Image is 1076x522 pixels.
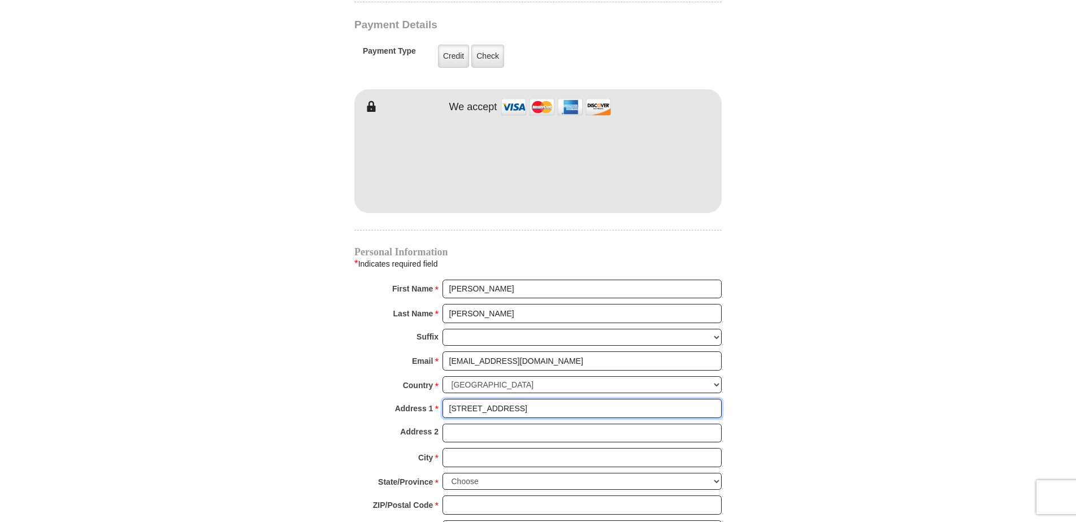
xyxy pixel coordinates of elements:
[354,256,722,271] div: Indicates required field
[392,281,433,297] strong: First Name
[354,247,722,256] h4: Personal Information
[373,497,433,513] strong: ZIP/Postal Code
[471,45,504,68] label: Check
[412,353,433,369] strong: Email
[395,401,433,416] strong: Address 1
[363,46,416,62] h5: Payment Type
[416,329,439,345] strong: Suffix
[449,101,497,114] h4: We accept
[418,450,433,466] strong: City
[393,306,433,321] strong: Last Name
[500,95,613,119] img: credit cards accepted
[438,45,469,68] label: Credit
[354,19,643,32] h3: Payment Details
[378,474,433,490] strong: State/Province
[400,424,439,440] strong: Address 2
[403,377,433,393] strong: Country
